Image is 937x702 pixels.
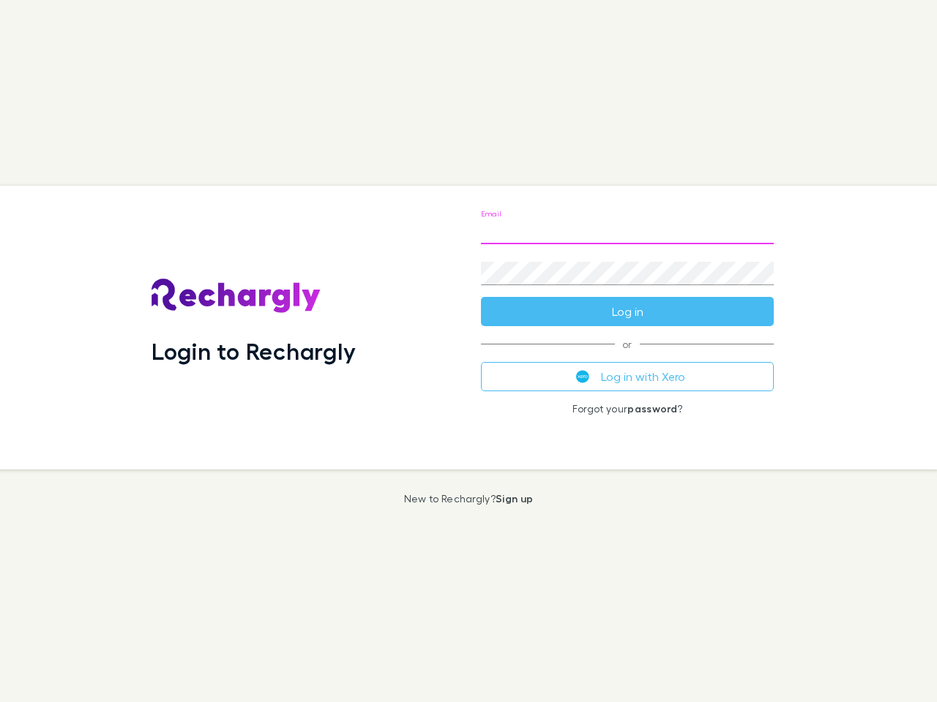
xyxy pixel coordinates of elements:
[481,208,501,219] label: Email
[152,279,321,314] img: Rechargly's Logo
[576,370,589,383] img: Xero's logo
[627,402,677,415] a: password
[404,493,534,505] p: New to Rechargly?
[496,492,533,505] a: Sign up
[481,362,774,391] button: Log in with Xero
[481,344,774,344] span: or
[152,337,356,365] h1: Login to Rechargly
[481,297,774,326] button: Log in
[481,403,774,415] p: Forgot your ?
